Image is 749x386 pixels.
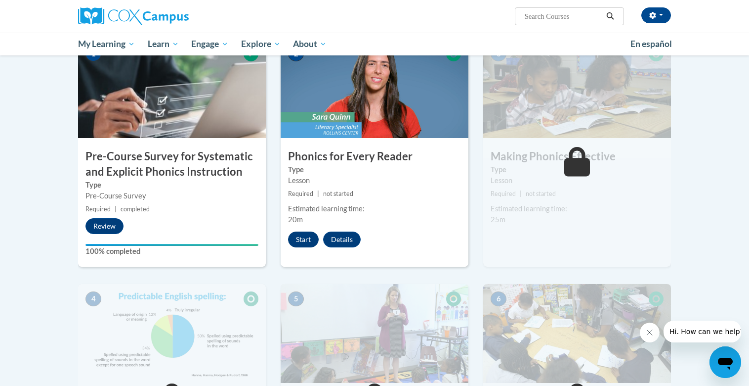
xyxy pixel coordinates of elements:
[148,38,179,50] span: Learn
[281,149,468,164] h3: Phonics for Every Reader
[241,38,281,50] span: Explore
[288,203,461,214] div: Estimated learning time:
[6,7,80,15] span: Hi. How can we help?
[640,323,660,342] iframe: Close message
[141,33,185,55] a: Learn
[491,164,664,175] label: Type
[323,232,361,247] button: Details
[191,38,228,50] span: Engage
[491,203,664,214] div: Estimated learning time:
[72,33,141,55] a: My Learning
[483,149,671,164] h3: Making Phonics Effective
[85,291,101,306] span: 4
[85,191,258,201] div: Pre-Course Survey
[78,7,266,25] a: Cox Campus
[288,190,313,197] span: Required
[664,321,741,342] iframe: Message from company
[293,38,327,50] span: About
[624,34,678,54] a: En español
[483,284,671,383] img: Course Image
[287,33,333,55] a: About
[85,180,258,191] label: Type
[630,39,672,49] span: En español
[603,10,618,22] button: Search
[288,291,304,306] span: 5
[524,10,603,22] input: Search Courses
[491,291,506,306] span: 6
[520,190,522,197] span: |
[641,7,671,23] button: Account Settings
[281,39,468,138] img: Course Image
[235,33,287,55] a: Explore
[491,190,516,197] span: Required
[491,175,664,186] div: Lesson
[85,246,258,257] label: 100% completed
[288,164,461,175] label: Type
[78,284,266,383] img: Course Image
[709,346,741,378] iframe: Button to launch messaging window
[317,190,319,197] span: |
[288,175,461,186] div: Lesson
[78,149,266,180] h3: Pre-Course Survey for Systematic and Explicit Phonics Instruction
[121,205,150,213] span: completed
[185,33,235,55] a: Engage
[288,215,303,224] span: 20m
[288,232,319,247] button: Start
[526,190,556,197] span: not started
[483,39,671,138] img: Course Image
[85,244,258,246] div: Your progress
[85,205,111,213] span: Required
[78,38,135,50] span: My Learning
[78,7,189,25] img: Cox Campus
[63,33,686,55] div: Main menu
[491,215,505,224] span: 25m
[115,205,117,213] span: |
[323,190,353,197] span: not started
[85,218,124,234] button: Review
[281,284,468,383] img: Course Image
[78,39,266,138] img: Course Image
